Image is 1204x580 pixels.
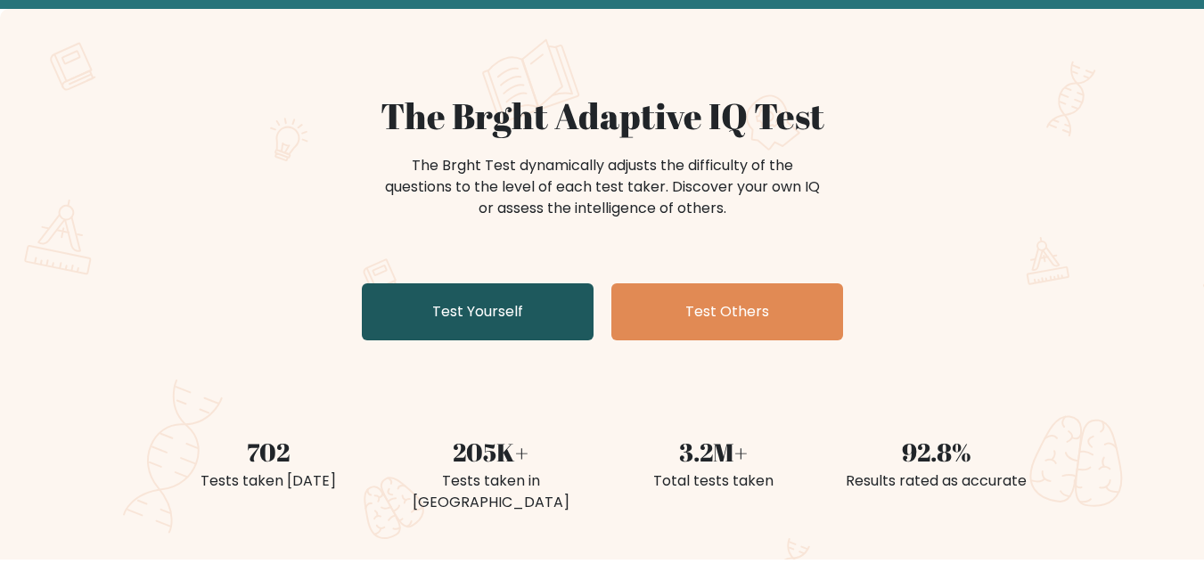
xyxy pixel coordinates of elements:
div: 702 [168,433,369,470]
div: Total tests taken [613,470,815,492]
h1: The Brght Adaptive IQ Test [168,94,1037,137]
div: Results rated as accurate [836,470,1037,492]
a: Test Others [611,283,843,340]
div: The Brght Test dynamically adjusts the difficulty of the questions to the level of each test take... [380,155,825,219]
div: 205K+ [390,433,592,470]
a: Test Yourself [362,283,594,340]
div: 92.8% [836,433,1037,470]
div: Tests taken in [GEOGRAPHIC_DATA] [390,470,592,513]
div: Tests taken [DATE] [168,470,369,492]
div: 3.2M+ [613,433,815,470]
